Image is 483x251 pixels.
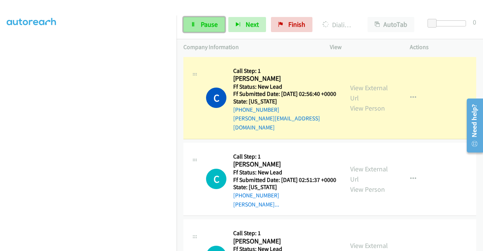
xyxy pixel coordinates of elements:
[271,17,312,32] a: Finish
[206,88,226,108] h1: C
[233,229,336,237] h5: Call Step: 1
[233,176,336,184] h5: Ff Submitted Date: [DATE] 02:51:37 +0000
[246,20,259,29] span: Next
[233,160,334,169] h2: [PERSON_NAME]
[233,74,334,83] h2: [PERSON_NAME]
[233,83,337,91] h5: Ff Status: New Lead
[183,43,316,52] p: Company Information
[233,67,337,75] h5: Call Step: 1
[473,17,476,27] div: 0
[350,185,385,194] a: View Person
[233,90,337,98] h5: Ff Submitted Date: [DATE] 02:56:40 +0000
[233,153,336,160] h5: Call Step: 1
[461,95,483,156] iframe: Resource Center
[410,43,476,52] p: Actions
[350,104,385,112] a: View Person
[206,169,226,189] h1: C
[288,20,305,29] span: Finish
[368,17,414,32] button: AutoTab
[350,83,388,102] a: View External Url
[233,106,279,113] a: [PHONE_NUMBER]
[233,201,279,208] a: [PERSON_NAME]...
[233,237,334,246] h2: [PERSON_NAME]
[201,20,218,29] span: Pause
[206,169,226,189] div: The call is yet to be attempted
[228,17,266,32] button: Next
[233,98,337,105] h5: State: [US_STATE]
[323,20,354,30] p: Dialing [PERSON_NAME]
[233,169,336,176] h5: Ff Status: New Lead
[233,192,279,199] a: [PHONE_NUMBER]
[350,165,388,183] a: View External Url
[233,115,320,131] a: [PERSON_NAME][EMAIL_ADDRESS][DOMAIN_NAME]
[431,20,466,26] div: Delay between calls (in seconds)
[233,183,336,191] h5: State: [US_STATE]
[330,43,396,52] p: View
[183,17,225,32] a: Pause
